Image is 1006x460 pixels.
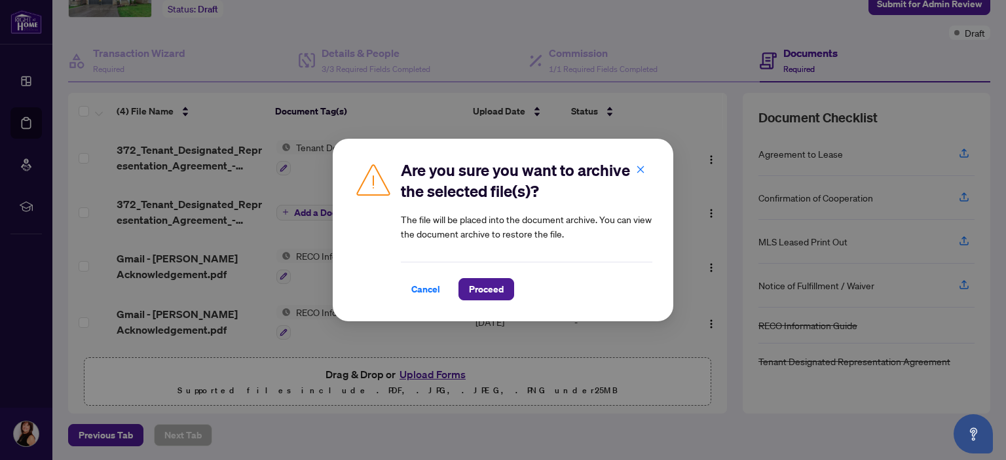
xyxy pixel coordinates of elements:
article: The file will be placed into the document archive. You can view the document archive to restore t... [401,212,652,241]
button: Proceed [458,278,514,300]
img: Caution Icon [354,160,393,199]
button: Cancel [401,278,451,300]
button: Open asap [954,414,993,453]
h2: Are you sure you want to archive the selected file(s)? [401,160,652,202]
span: close [636,165,645,174]
span: Proceed [469,279,504,300]
span: Cancel [411,279,440,300]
